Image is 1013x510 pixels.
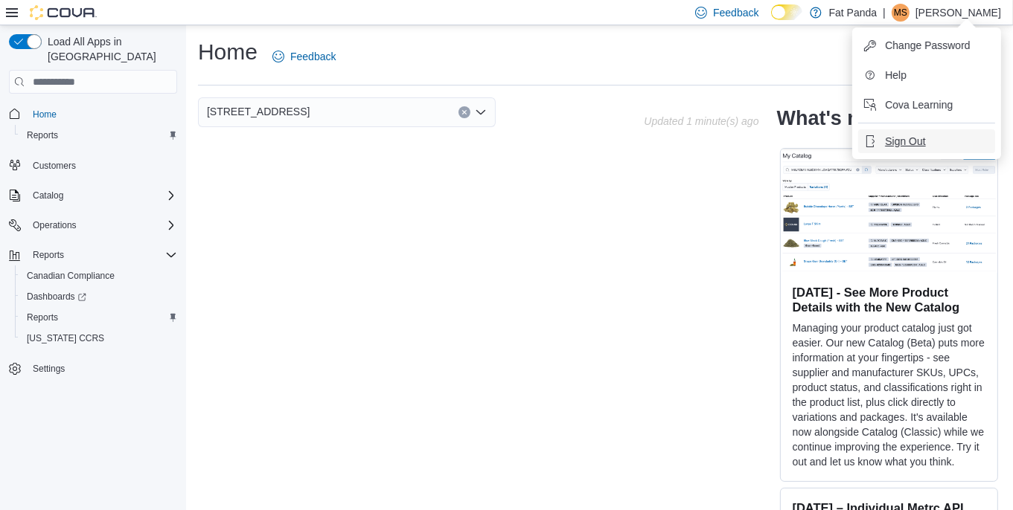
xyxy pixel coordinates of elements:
span: Reports [33,249,64,261]
button: Catalog [3,185,183,206]
img: Cova [30,5,97,20]
button: Customers [3,155,183,176]
span: Catalog [33,190,63,201]
span: Reports [21,126,177,144]
button: Reports [15,125,183,146]
span: MS [894,4,907,22]
button: Operations [27,216,83,234]
a: Dashboards [15,286,183,307]
p: [PERSON_NAME] [915,4,1001,22]
button: [US_STATE] CCRS [15,328,183,349]
button: Reports [15,307,183,328]
input: Dark Mode [771,4,802,20]
span: Change Password [885,38,970,53]
span: Home [33,109,57,120]
p: Fat Panda [829,4,878,22]
span: [STREET_ADDRESS] [207,103,310,120]
span: Feedback [713,5,758,20]
a: Reports [21,309,64,326]
span: Dashboards [21,288,177,306]
span: Customers [33,160,76,172]
button: Reports [27,246,70,264]
span: Cova Learning [885,97,953,112]
div: Mary S. [892,4,910,22]
span: Dark Mode [771,20,772,21]
span: Settings [33,363,65,375]
button: Catalog [27,187,69,204]
span: Operations [33,219,77,231]
button: Sign Out [858,129,995,153]
span: Feedback [290,49,336,64]
a: Customers [27,157,82,175]
span: [US_STATE] CCRS [27,332,104,344]
a: Dashboards [21,288,92,306]
button: Operations [3,215,183,236]
button: Home [3,103,183,124]
p: | [883,4,886,22]
span: Sign Out [885,134,925,149]
p: Managing your product catalog just got easier. Our new Catalog (Beta) puts more information at yo... [793,320,985,469]
span: Reports [21,309,177,326]
a: Reports [21,126,64,144]
span: Customers [27,156,177,175]
span: Reports [27,312,58,323]
span: Home [27,104,177,123]
span: Operations [27,216,177,234]
h1: Home [198,37,258,67]
button: Reports [3,245,183,265]
span: Canadian Compliance [27,270,115,282]
span: Settings [27,359,177,378]
span: Help [885,68,907,83]
button: Clear input [458,106,470,118]
a: Settings [27,360,71,378]
a: Canadian Compliance [21,267,121,285]
button: Open list of options [475,106,487,118]
h3: [DATE] - See More Product Details with the New Catalog [793,285,985,314]
a: Home [27,106,63,123]
a: Feedback [266,42,342,71]
span: Load All Apps in [GEOGRAPHIC_DATA] [42,34,177,64]
span: Dashboards [27,291,86,303]
span: Reports [27,129,58,141]
span: Canadian Compliance [21,267,177,285]
span: Reports [27,246,177,264]
span: Washington CCRS [21,329,177,347]
button: Cova Learning [858,93,995,117]
nav: Complex example [9,97,177,418]
button: Change Password [858,33,995,57]
button: Help [858,63,995,87]
a: [US_STATE] CCRS [21,329,110,347]
span: Catalog [27,187,177,204]
h2: What's new [777,106,886,130]
button: Canadian Compliance [15,265,183,286]
p: Updated 1 minute(s) ago [644,115,758,127]
button: Settings [3,358,183,379]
